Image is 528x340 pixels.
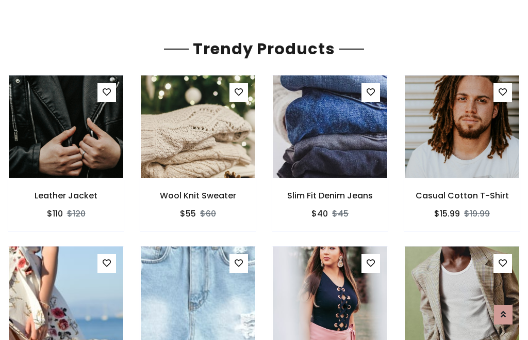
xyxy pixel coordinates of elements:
[67,208,86,220] del: $120
[434,209,460,219] h6: $15.99
[311,209,328,219] h6: $40
[332,208,349,220] del: $45
[200,208,216,220] del: $60
[272,191,388,200] h6: Slim Fit Denim Jeans
[404,191,520,200] h6: Casual Cotton T-Shirt
[140,191,256,200] h6: Wool Knit Sweater
[47,209,63,219] h6: $110
[464,208,490,220] del: $19.99
[180,209,196,219] h6: $55
[8,191,124,200] h6: Leather Jacket
[189,38,339,60] span: Trendy Products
